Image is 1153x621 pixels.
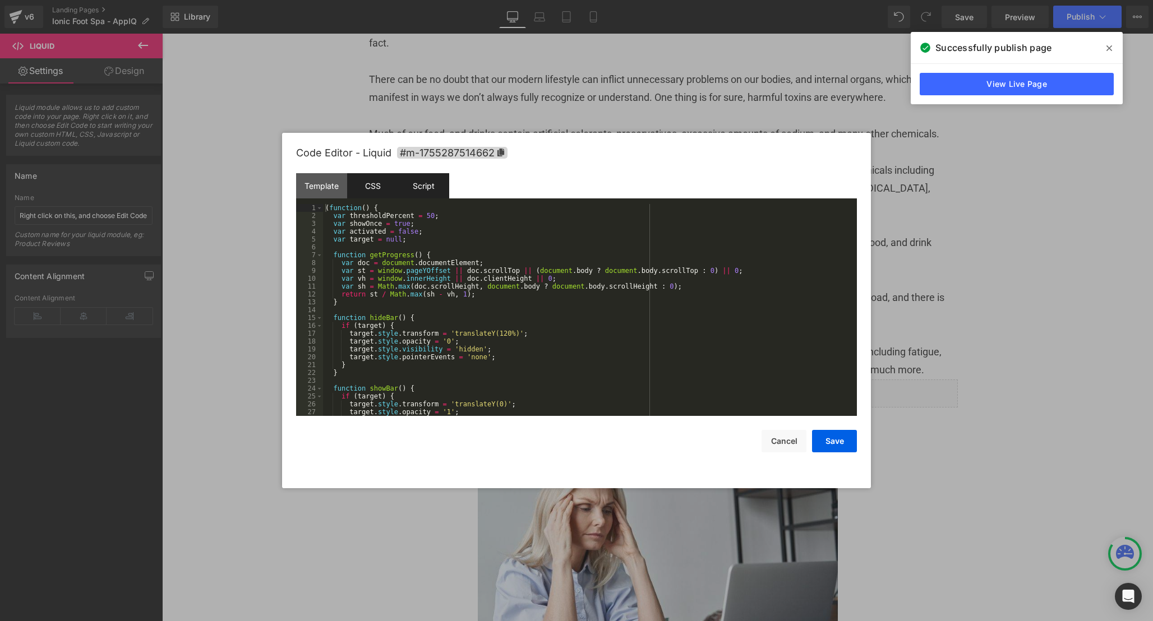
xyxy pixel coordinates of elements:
[296,314,323,322] div: 15
[296,220,323,228] div: 3
[207,149,768,178] span: Then there is alcohol, [MEDICAL_DATA], vapes, and many various carbon, and sulphur based air poll...
[296,173,347,198] div: Template
[207,91,785,109] p: Much of our food, and drinks contain artificial colorants, preservatives, excessive amounts of so...
[296,228,323,235] div: 4
[296,290,323,298] div: 12
[296,322,323,330] div: 16
[296,147,391,159] span: Code Editor - Liquid
[207,128,785,182] p: Beauty products, and toiletries such as shampoos, makeup, and face creams, contain a whole host o...
[296,384,323,392] div: 24
[207,200,785,237] p: Medical professionals say the body can naturally detoxify, which is true to a degree, especially ...
[207,258,782,288] span: However, most of us are over exposed to so many chemicals every day that we become victims of che...
[812,430,857,452] button: Save
[296,251,323,259] div: 7
[347,173,398,198] div: CSS
[296,392,323,400] div: 25
[397,147,508,159] span: Click to copy
[296,282,323,290] div: 11
[920,73,1114,95] a: View Live Page
[296,353,323,361] div: 20
[296,267,323,275] div: 9
[296,204,323,212] div: 1
[296,337,323,345] div: 18
[296,212,323,220] div: 2
[296,275,323,282] div: 10
[935,41,1051,54] span: Successfully publish page
[398,173,449,198] div: Script
[207,312,780,342] span: The rest of the toxins that are not excreted, are deposited around the body, and can cause a myri...
[296,369,323,377] div: 22
[296,243,323,251] div: 6
[296,330,323,337] div: 17
[296,235,323,243] div: 5
[296,361,323,369] div: 21
[296,408,323,416] div: 27
[296,377,323,384] div: 23
[296,306,323,314] div: 14
[296,345,323,353] div: 19
[762,430,806,452] button: Cancel
[207,37,785,73] p: There can be no doubt that our modern lifestyle can inflict unnecessary problems on our bodies, a...
[296,298,323,306] div: 13
[1115,583,1142,610] div: Open Intercom Messenger
[296,400,323,408] div: 26
[296,259,323,267] div: 8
